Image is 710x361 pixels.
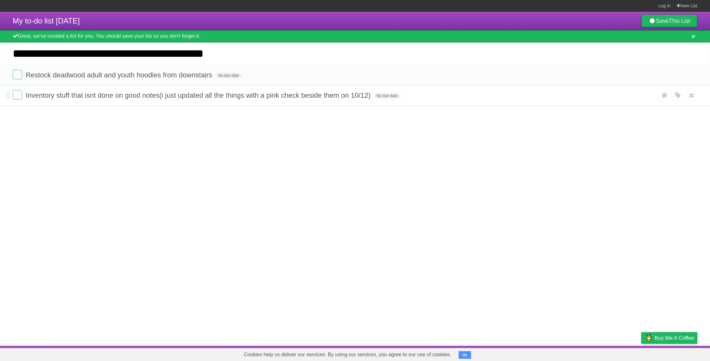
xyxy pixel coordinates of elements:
b: This List [669,18,690,24]
img: Buy me a coffee [644,332,653,343]
a: Suggest a feature [657,347,697,359]
button: OK [459,351,471,359]
span: Buy me a coffee [655,332,694,344]
span: Inventory stuff that isnt done on good notes(i just updated all the things with a pink check besi... [26,91,372,99]
span: No due date [374,93,400,99]
span: No due date [216,73,242,78]
a: About [557,347,570,359]
label: Done [13,90,22,100]
label: Star task [659,90,671,101]
a: Privacy [633,347,649,359]
span: Cookies help us deliver our services. By using our services, you agree to our use of cookies. [237,348,457,361]
a: Developers [578,347,603,359]
label: Done [13,70,22,79]
a: Buy me a coffee [641,332,697,344]
span: My to-do list [DATE] [13,16,80,25]
a: SaveThis List [641,15,697,27]
span: Restock deadwood adult and youth hoodies from downstairs [26,71,214,79]
a: Terms [611,347,625,359]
